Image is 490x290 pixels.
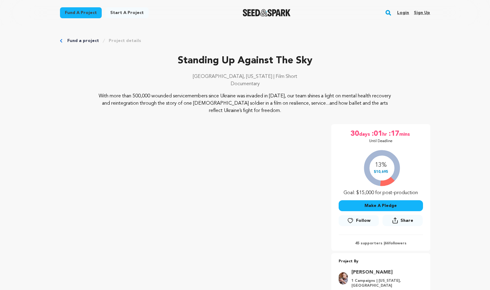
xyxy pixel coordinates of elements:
[243,9,291,16] img: Seed&Spark Logo Dark Mode
[243,9,291,16] a: Seed&Spark Homepage
[385,242,389,245] span: 66
[388,129,399,139] span: :17
[60,38,430,44] div: Breadcrumb
[67,38,99,44] a: Fund a project
[351,269,419,276] a: Goto Ron Hirschberg profile
[371,129,382,139] span: :01
[414,8,430,18] a: Sign up
[60,7,102,18] a: Fund a project
[105,7,149,18] a: Start a project
[400,218,413,224] span: Share
[97,93,393,114] p: With more than 500,000 wounded servicemembers since Ukraine was invaded in [DATE], our team shine...
[60,80,430,88] p: Documentary
[382,215,423,229] span: Share
[339,200,423,211] button: Make A Pledge
[356,218,371,224] span: Follow
[359,129,371,139] span: days
[60,73,430,80] p: [GEOGRAPHIC_DATA], [US_STATE] | Film Short
[382,215,423,226] button: Share
[339,258,423,265] p: Project By
[397,8,409,18] a: Login
[399,129,411,139] span: mins
[339,272,348,285] img: d427a794b4377ee6.jpg
[351,278,419,288] p: 1 Campaigns | [US_STATE], [GEOGRAPHIC_DATA]
[339,241,423,246] p: 45 supporters | followers
[369,139,393,144] p: Until Deadline
[60,54,430,68] p: Standing Up Against The Sky
[382,129,388,139] span: hr
[351,129,359,139] span: 30
[109,38,141,44] a: Project details
[339,215,379,226] a: Follow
